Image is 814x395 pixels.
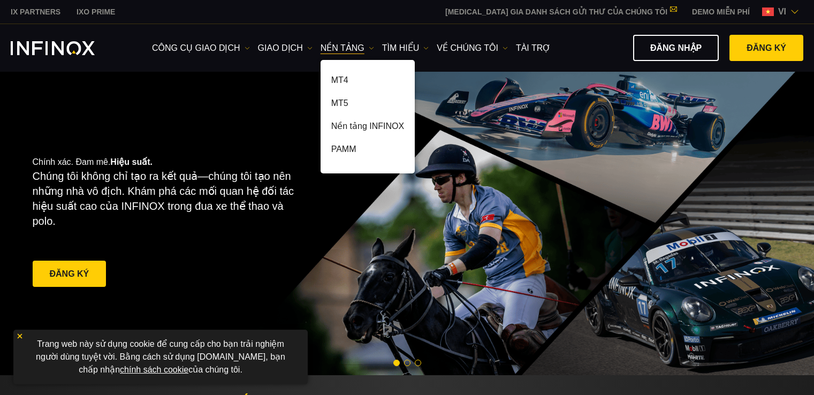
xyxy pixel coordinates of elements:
[33,261,106,287] a: Đăng ký
[321,117,415,140] a: Nền tảng INFINOX
[415,360,421,366] span: Go to slide 3
[120,365,188,374] a: chính sách cookie
[774,5,790,18] span: vi
[19,335,302,379] p: Trang web này sử dụng cookie để cung cấp cho bạn trải nghiệm người dùng tuyệt vời. Bằng cách sử d...
[69,6,123,18] a: INFINOX
[321,71,415,94] a: MT4
[437,7,684,16] a: [MEDICAL_DATA] GIA DANH SÁCH GỬI THƯ CỦA CHÚNG TÔI
[321,94,415,117] a: MT5
[33,140,370,307] div: Chính xác. Đam mê.
[382,42,429,55] a: Tìm hiểu
[321,140,415,163] a: PAMM
[393,360,400,366] span: Go to slide 1
[152,42,250,55] a: công cụ giao dịch
[16,332,24,340] img: yellow close icon
[11,41,120,55] a: INFINOX Logo
[684,6,758,18] a: INFINOX MENU
[258,42,313,55] a: GIAO DỊCH
[321,42,374,55] a: NỀN TẢNG
[516,42,551,55] a: Tài trợ
[633,35,719,61] a: Đăng nhập
[404,360,410,366] span: Go to slide 2
[729,35,803,61] a: Đăng ký
[437,42,508,55] a: VỀ CHÚNG TÔI
[110,157,153,166] strong: Hiệu suất.
[33,169,302,229] p: Chúng tôi không chỉ tạo ra kết quả—chúng tôi tạo nên những nhà vô địch. Khám phá các mối quan hệ ...
[3,6,69,18] a: INFINOX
